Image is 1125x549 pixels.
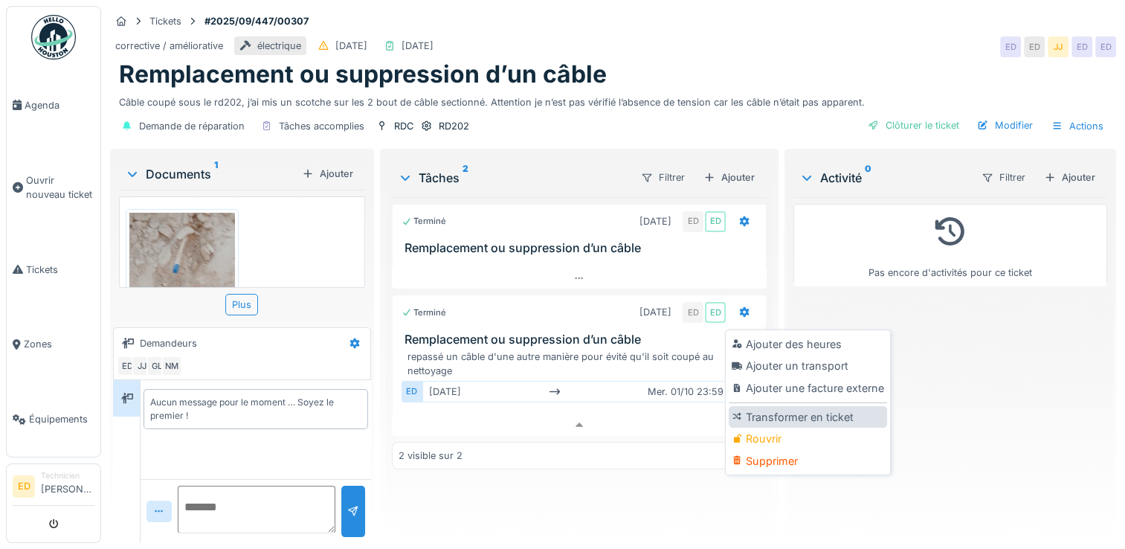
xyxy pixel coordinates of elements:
div: [DATE] [639,305,671,319]
span: Zones [24,337,94,351]
div: ED [705,211,726,232]
div: Actions [1045,115,1110,137]
div: Câble coupé sous le rd202, j’ai mis un scotche sur les 2 bout de câble sectionné. Attention je n’... [119,89,1107,109]
div: ED [1024,36,1045,57]
div: JJ [132,356,152,376]
div: Tâches [398,169,628,187]
div: ED [1095,36,1116,57]
div: Pas encore d'activités pour ce ticket [803,211,1097,280]
div: Technicien [41,470,94,481]
div: Ajouter [697,167,761,187]
div: RDC [394,119,413,133]
div: Ajouter [1038,167,1101,187]
div: JJ [1048,36,1068,57]
h1: Remplacement ou suppression d’un câble [119,60,607,89]
div: Plus [225,294,258,315]
div: ED [402,381,422,402]
div: [DATE] mer. 01/10 23:59 [422,381,730,402]
sup: 0 [865,169,871,187]
div: Rouvrir [729,428,887,450]
div: [DATE] [335,39,367,53]
div: Ajouter une facture externe [729,377,887,399]
div: Aucun message pour le moment … Soyez le premier ! [150,396,361,423]
div: électrique [257,39,301,53]
div: Filtrer [634,167,692,188]
div: ED [1071,36,1092,57]
div: Documents [125,165,296,183]
img: hvj2vzhpe6kr6tutok2oaf1gm0q8 [129,213,235,354]
div: GL [146,356,167,376]
div: Modifier [971,115,1039,135]
div: Ajouter des heures [729,333,887,356]
div: Terminé [402,215,446,228]
div: repassé un câble d'une autre manière pour évité qu'il soit coupé au nettoyage [407,350,757,378]
sup: 2 [462,169,468,187]
div: Tickets [149,14,181,28]
div: 2 visible sur 2 [399,449,462,463]
sup: 1 [214,165,218,183]
div: ED [683,211,703,232]
div: Filtrer [975,167,1032,188]
span: Tickets [26,263,94,277]
div: Ajouter [296,164,359,184]
span: Ouvrir nouveau ticket [26,173,94,202]
div: [DATE] [402,39,433,53]
div: ED [1000,36,1021,57]
div: [DATE] [639,214,671,228]
div: Demandeurs [140,336,197,350]
div: ED [117,356,138,376]
div: ED [683,302,703,323]
div: ED [705,302,726,323]
div: RD202 [439,119,469,133]
div: corrective / améliorative [115,39,223,53]
h3: Remplacement ou suppression d’un câble [404,241,760,255]
strong: #2025/09/447/00307 [199,14,315,28]
div: Tâches accomplies [279,119,364,133]
img: Badge_color-CXgf-gQk.svg [31,15,76,60]
div: Supprimer [729,450,887,472]
div: Clôturer le ticket [862,115,965,135]
div: NM [161,356,182,376]
div: Terminé [402,306,446,319]
div: Ajouter un transport [729,355,887,377]
span: Équipements [29,412,94,426]
li: [PERSON_NAME] [41,470,94,502]
div: Transformer en ticket [729,406,887,428]
div: Demande de réparation [139,119,245,133]
h3: Remplacement ou suppression d’un câble [404,333,760,347]
li: ED [13,475,35,498]
div: Activité [799,169,969,187]
span: Agenda [25,98,94,112]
